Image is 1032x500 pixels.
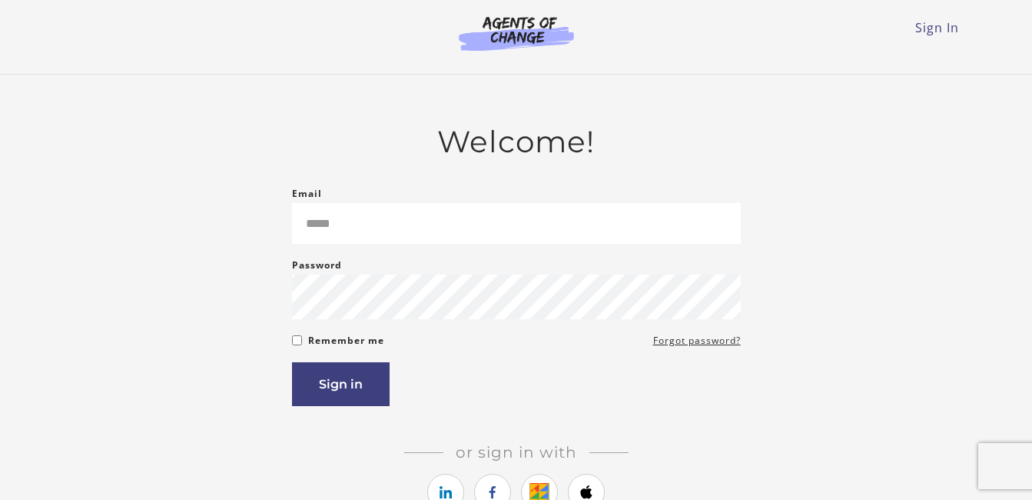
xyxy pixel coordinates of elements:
a: Sign In [915,19,959,36]
h2: Welcome! [292,124,741,160]
button: Sign in [292,362,390,406]
label: Remember me [308,332,384,350]
span: Or sign in with [443,443,589,462]
label: Password [292,256,342,275]
a: Forgot password? [653,332,741,350]
img: Agents of Change Logo [443,15,590,51]
label: Email [292,185,322,203]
